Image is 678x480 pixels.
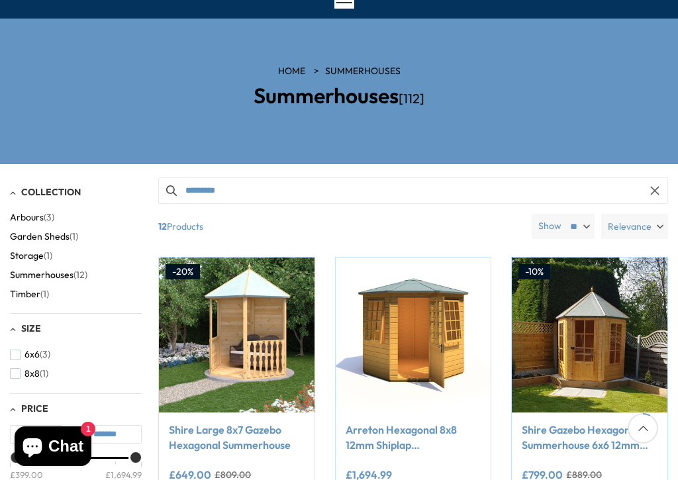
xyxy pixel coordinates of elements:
button: Storage (1) [10,246,52,265]
a: Shire Large 8x7 Gazebo Hexagonal Summerhouse [169,422,305,452]
button: Arbours (3) [10,208,54,227]
ins: £1,694.99 [346,469,392,480]
span: 6x6 [24,349,40,360]
span: Storage [10,250,44,262]
a: Shire Gazebo Hexagonal Summerhouse 6x6 12mm Cladding [522,422,657,452]
input: Search products [158,177,668,204]
span: (1) [40,289,49,300]
span: (1) [70,231,78,242]
span: (3) [44,212,54,223]
span: Collection [21,186,81,198]
button: Timber (1) [10,285,49,304]
inbox-online-store-chat: Shopify online store chat [11,426,95,469]
span: (12) [73,269,87,281]
span: Garden Sheds [10,231,70,242]
input: Min value [10,425,62,444]
a: Arreton Hexagonal 8x8 12mm Shiplap Summerhouse [346,422,481,452]
span: Size [21,322,41,334]
button: 6x6 [10,345,50,364]
h2: Summerhouses [179,84,499,107]
span: Timber [10,289,40,300]
del: £889.00 [566,470,602,479]
input: Max value [89,425,141,444]
a: HOME [278,65,305,78]
button: Garden Sheds (1) [10,227,78,246]
div: £1,694.99 [105,468,142,480]
span: Relevance [608,214,652,239]
span: Arbours [10,212,44,223]
img: Shire Gazebo Hexagonal Summerhouse 6x6 12mm Cladding - Best Shed [512,258,667,413]
span: (1) [40,368,48,379]
div: £399.00 [10,468,43,480]
span: [112] [399,90,424,107]
span: Summerhouses [10,269,73,281]
span: (1) [44,250,52,262]
ins: £799.00 [522,469,563,480]
del: £809.00 [215,470,251,479]
span: (3) [40,349,50,360]
span: Products [153,214,526,239]
span: Price [21,403,48,414]
button: 8x8 [10,364,48,383]
button: Summerhouses (12) [10,265,87,285]
span: 8x8 [24,368,40,379]
label: Relevance [601,214,668,239]
div: -10% [518,264,550,280]
div: -20% [166,264,200,280]
a: Summerhouses [325,65,401,78]
label: Show [538,220,561,233]
b: 12 [158,214,167,239]
ins: £649.00 [169,469,211,480]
